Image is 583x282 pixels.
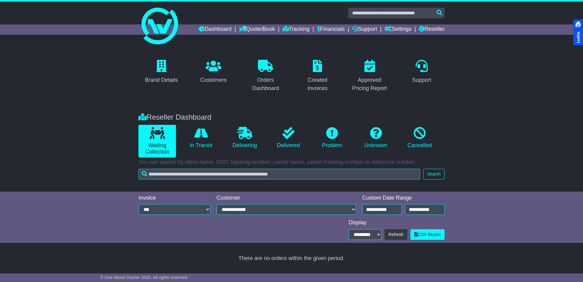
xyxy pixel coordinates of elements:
a: Settings [384,24,411,35]
div: Created Invoices [299,76,337,92]
a: Quote/Book [239,24,275,35]
div: Approved Pricing Report [351,76,389,92]
p: You can search by client name, OWC tracking number, carrier name, carrier tracking number or refe... [138,159,445,166]
a: Waiting Collection [138,125,176,157]
button: Search [423,169,445,179]
a: Approved Pricing Report [347,58,393,95]
div: Brand Details [145,76,178,84]
a: Support [408,58,435,86]
a: Financials [317,24,345,35]
a: Cancelled [401,125,438,151]
a: Reseller [419,24,445,35]
div: Customers [200,76,227,84]
a: In Transit [182,125,220,151]
a: Delivering [226,125,263,151]
a: Unknown [357,125,395,151]
div: Customer [216,195,356,201]
div: There are no orders within the given period. [138,255,445,262]
button: Refresh [384,229,407,240]
a: Customers [196,58,231,86]
a: Delivered [270,125,307,151]
a: Brand Details [141,58,182,86]
div: Display [349,219,445,226]
a: Created Invoices [295,58,341,95]
a: Support [352,24,377,35]
a: CSV Report [410,229,445,240]
div: Invoice [138,195,210,201]
a: Dashboard [199,24,231,35]
div: Reseller Dashboard [135,113,448,122]
div: Custom Date Range [362,195,445,201]
span: © One World Courier 2025. All rights reserved. [100,275,188,280]
a: Orders Dashboard [242,58,288,95]
div: Support [412,76,431,84]
a: Problem [313,125,351,151]
a: Tracking [283,24,309,35]
div: Orders Dashboard [246,76,284,92]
